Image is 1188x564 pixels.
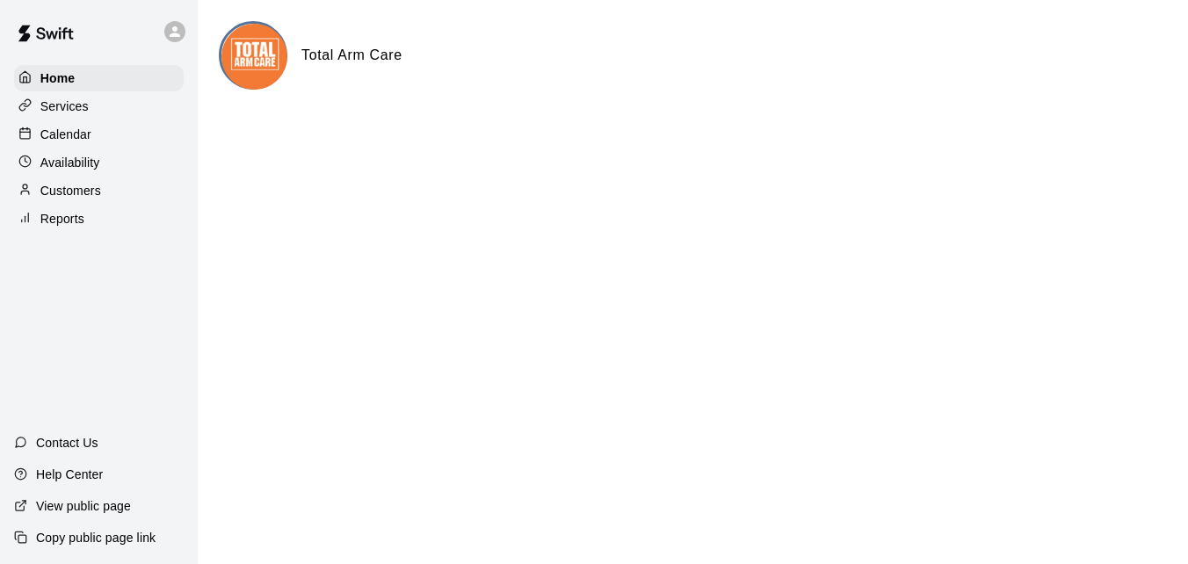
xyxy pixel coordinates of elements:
[40,69,76,87] p: Home
[221,24,287,90] img: Total Arm Care logo
[14,149,184,176] a: Availability
[301,44,402,67] h6: Total Arm Care
[40,210,84,228] p: Reports
[40,182,101,199] p: Customers
[40,154,100,171] p: Availability
[36,466,103,483] p: Help Center
[14,177,184,204] a: Customers
[36,529,156,546] p: Copy public page link
[14,121,184,148] a: Calendar
[14,206,184,232] a: Reports
[14,65,184,91] a: Home
[36,434,98,452] p: Contact Us
[40,98,89,115] p: Services
[14,93,184,119] a: Services
[40,126,91,143] p: Calendar
[36,497,131,515] p: View public page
